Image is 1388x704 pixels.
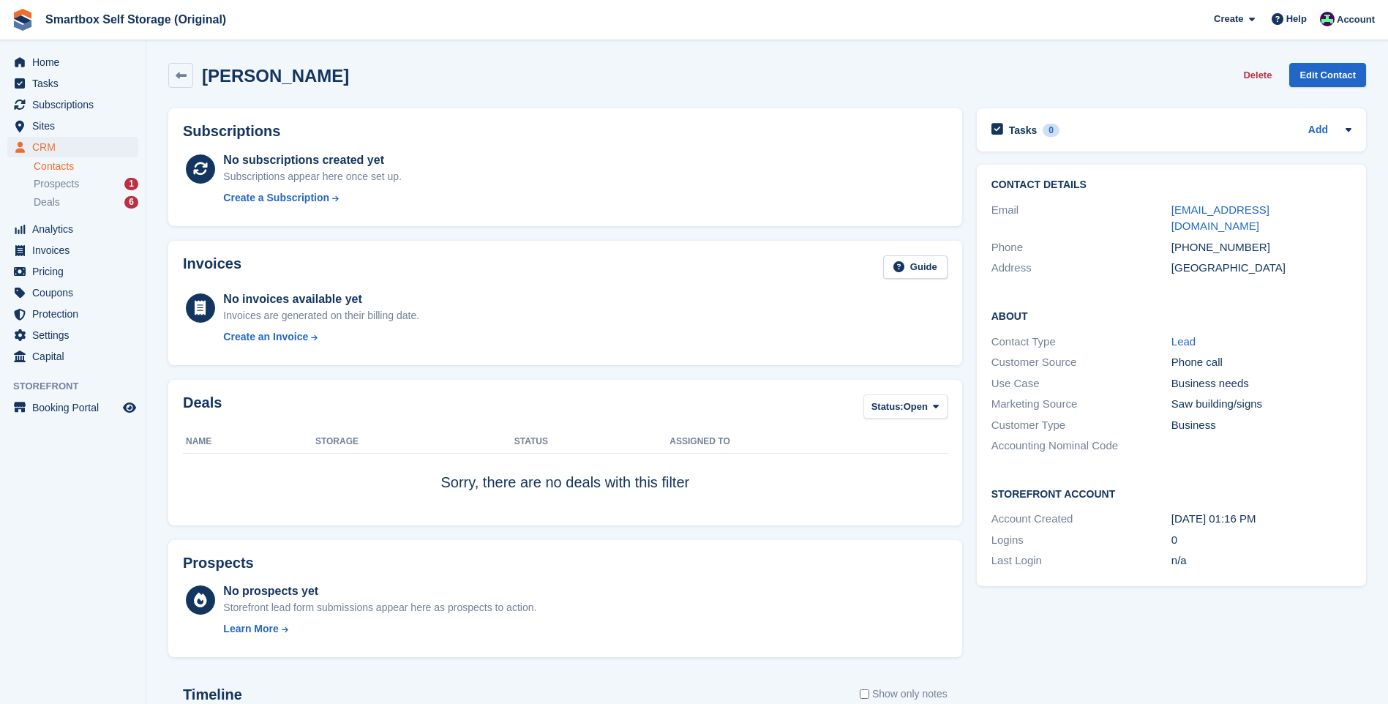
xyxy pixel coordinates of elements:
img: Alex Selenitsas [1320,12,1335,26]
span: Account [1337,12,1375,27]
div: Storefront lead form submissions appear here as prospects to action. [223,600,536,615]
a: Contacts [34,160,138,173]
th: Storage [315,430,514,454]
button: Delete [1237,63,1278,87]
a: menu [7,304,138,324]
span: Pricing [32,261,120,282]
a: Learn More [223,621,536,637]
a: menu [7,52,138,72]
span: Help [1286,12,1307,26]
div: No subscriptions created yet [223,151,402,169]
span: CRM [32,137,120,157]
div: [GEOGRAPHIC_DATA] [1171,260,1351,277]
h2: Prospects [183,555,254,572]
a: [EMAIL_ADDRESS][DOMAIN_NAME] [1171,203,1269,233]
label: Show only notes [860,686,948,702]
a: Deals 6 [34,195,138,210]
a: menu [7,73,138,94]
a: Preview store [121,399,138,416]
div: Email [991,202,1171,235]
button: Status: Open [863,394,948,419]
div: Accounting Nominal Code [991,438,1171,454]
span: Protection [32,304,120,324]
h2: Deals [183,394,222,422]
div: Invoices are generated on their billing date. [223,308,419,323]
div: Subscriptions appear here once set up. [223,169,402,184]
div: 1 [124,178,138,190]
span: Booking Portal [32,397,120,418]
a: Lead [1171,335,1196,348]
span: Sites [32,116,120,136]
div: No prospects yet [223,583,536,600]
a: menu [7,116,138,136]
a: menu [7,325,138,345]
th: Assigned to [669,430,947,454]
div: Business [1171,417,1351,434]
div: Saw building/signs [1171,396,1351,413]
th: Name [183,430,315,454]
img: stora-icon-8386f47178a22dfd0bd8f6a31ec36ba5ce8667c1dd55bd0f319d3a0aa187defe.svg [12,9,34,31]
h2: Timeline [183,686,242,703]
span: Deals [34,195,60,209]
div: n/a [1171,553,1351,569]
a: Create an Invoice [223,329,419,345]
h2: Contact Details [991,179,1351,191]
span: Subscriptions [32,94,120,115]
div: Last Login [991,553,1171,569]
div: No invoices available yet [223,291,419,308]
a: menu [7,94,138,115]
span: Settings [32,325,120,345]
div: Business needs [1171,375,1351,392]
a: menu [7,137,138,157]
span: Tasks [32,73,120,94]
h2: [PERSON_NAME] [202,66,349,86]
div: Phone [991,239,1171,256]
a: menu [7,282,138,303]
span: Invoices [32,240,120,261]
a: menu [7,261,138,282]
th: Status [514,430,670,454]
div: Phone call [1171,354,1351,371]
div: Use Case [991,375,1171,392]
div: 0 [1043,124,1059,137]
h2: About [991,308,1351,323]
div: Customer Source [991,354,1171,371]
h2: Subscriptions [183,123,948,140]
span: Coupons [32,282,120,303]
a: Create a Subscription [223,190,402,206]
h2: Storefront Account [991,486,1351,501]
div: 6 [124,196,138,209]
div: Logins [991,532,1171,549]
a: Edit Contact [1289,63,1366,87]
input: Show only notes [860,686,869,702]
a: Guide [883,255,948,280]
a: Prospects 1 [34,176,138,192]
div: [DATE] 01:16 PM [1171,511,1351,528]
div: Customer Type [991,417,1171,434]
h2: Tasks [1009,124,1038,137]
div: Address [991,260,1171,277]
a: menu [7,219,138,239]
div: Create an Invoice [223,329,308,345]
div: Create a Subscription [223,190,329,206]
span: Analytics [32,219,120,239]
div: Marketing Source [991,396,1171,413]
div: 0 [1171,532,1351,549]
a: menu [7,346,138,367]
a: Smartbox Self Storage (Original) [40,7,232,31]
a: menu [7,240,138,261]
span: Sorry, there are no deals with this filter [440,474,689,490]
span: Capital [32,346,120,367]
a: menu [7,397,138,418]
span: Create [1214,12,1243,26]
span: Status: [871,400,904,414]
div: Learn More [223,621,278,637]
span: Storefront [13,379,146,394]
div: Account Created [991,511,1171,528]
div: [PHONE_NUMBER] [1171,239,1351,256]
span: Prospects [34,177,79,191]
span: Home [32,52,120,72]
div: Contact Type [991,334,1171,351]
a: Add [1308,122,1328,139]
span: Open [904,400,928,414]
